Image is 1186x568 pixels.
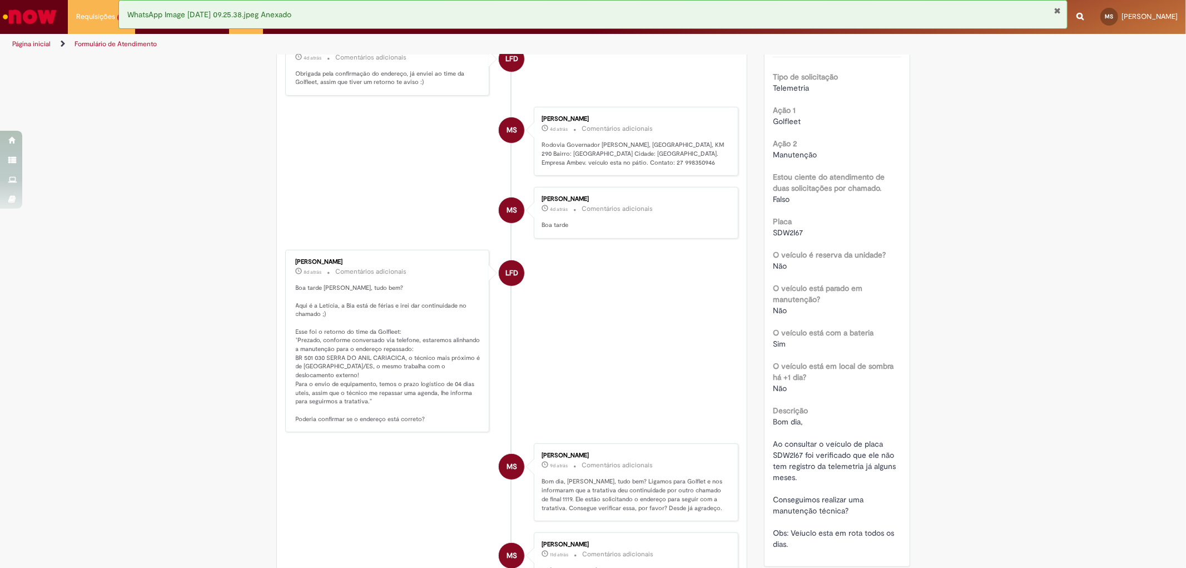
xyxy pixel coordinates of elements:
[582,461,653,470] small: Comentários adicionais
[773,139,797,149] b: Ação 2
[773,83,809,93] span: Telemetria
[499,117,524,143] div: Maxuel de Oliveira Silva
[773,361,894,382] b: O veículo está em local de sombra há +1 dia?
[550,126,568,132] time: 26/09/2025 12:43:58
[550,126,568,132] span: 4d atrás
[542,141,727,167] p: Rodovia Governador [PERSON_NAME], [GEOGRAPHIC_DATA], KM 290 Bairro: [GEOGRAPHIC_DATA] Cidade: [GE...
[296,284,481,423] p: Boa tarde [PERSON_NAME], tudo bem? Aqui é a Letícia, a Bia está de férias e irei dar continuidade...
[773,105,796,115] b: Ação 1
[75,39,157,48] a: Formulário de Atendimento
[773,150,817,160] span: Manutenção
[507,197,517,224] span: MS
[582,204,653,214] small: Comentários adicionais
[505,46,518,72] span: LFD
[773,328,874,338] b: O veículo está com a bateria
[773,406,808,416] b: Descrição
[773,283,862,304] b: O veículo está parado em manutenção?
[542,196,727,202] div: [PERSON_NAME]
[542,221,727,230] p: Boa tarde
[1105,13,1114,20] span: MS
[505,260,518,287] span: LFD
[117,13,127,22] span: 7
[296,259,481,265] div: [PERSON_NAME]
[507,453,517,480] span: MS
[304,55,322,61] time: 26/09/2025 12:56:21
[499,197,524,223] div: Maxuel de Oliveira Silva
[336,53,407,62] small: Comentários adicionais
[499,260,524,286] div: Leticia Ferreira Dantas De Almeida
[304,55,322,61] span: 4d atrás
[8,34,782,55] ul: Trilhas de página
[127,9,291,19] span: WhatsApp Image [DATE] 09.25.38.jpeg Anexado
[76,11,115,22] span: Requisições
[773,228,803,238] span: SDW2I67
[773,305,787,315] span: Não
[1122,12,1178,21] span: [PERSON_NAME]
[1,6,58,28] img: ServiceNow
[773,417,898,549] span: Bom dia, Ao consultar o veículo de placa SDW2I67 foi verificado que ele não tem registro da telem...
[507,117,517,144] span: MS
[550,462,568,469] time: 22/09/2025 08:32:12
[773,172,885,193] b: Estou ciente do atendimento de duas solicitações por chamado.
[542,541,727,548] div: [PERSON_NAME]
[773,194,790,204] span: Falso
[550,206,568,213] span: 4d atrás
[550,551,568,558] time: 19/09/2025 17:26:09
[304,269,322,275] span: 8d atrás
[499,454,524,480] div: Maxuel de Oliveira Silva
[499,46,524,72] div: Leticia Ferreira Dantas De Almeida
[773,116,801,126] span: Golfleet
[12,39,51,48] a: Página inicial
[542,477,727,512] p: Bom dia, [PERSON_NAME], tudo bem? Ligamos para Golflet e nos informaram que a tratativa deu conti...
[336,267,407,276] small: Comentários adicionais
[773,72,838,82] b: Tipo de solicitação
[1054,6,1061,15] button: Fechar Notificação
[550,462,568,469] span: 9d atrás
[304,269,322,275] time: 22/09/2025 17:10:51
[773,383,787,393] span: Não
[550,206,568,213] time: 26/09/2025 12:42:24
[296,70,481,87] p: Obrigada pela confirmação do endereço, já enviei ao time da Golfleet, assim que tiver um retorno ...
[542,116,727,122] div: [PERSON_NAME]
[773,216,792,226] b: Placa
[550,551,568,558] span: 11d atrás
[542,452,727,459] div: [PERSON_NAME]
[582,550,653,559] small: Comentários adicionais
[773,339,786,349] span: Sim
[773,261,787,271] span: Não
[773,250,886,260] b: O veículo é reserva da unidade?
[582,124,653,134] small: Comentários adicionais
